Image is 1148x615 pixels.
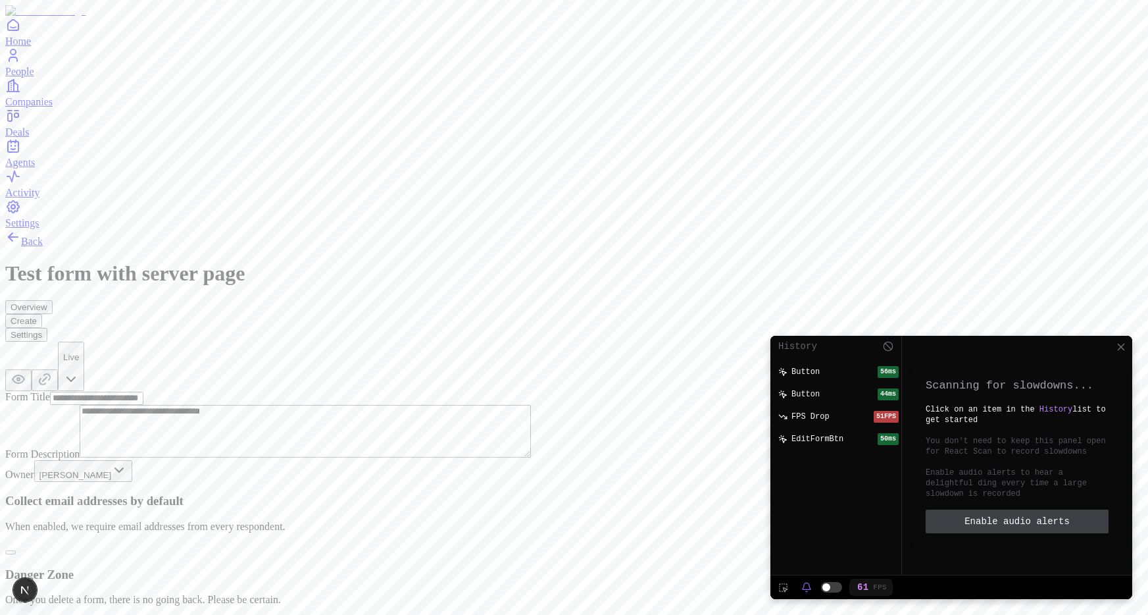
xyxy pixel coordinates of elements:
[5,521,1143,533] p: When enabled, we require email addresses from every respondent.
[5,36,31,47] span: Home
[5,494,1143,508] h3: Collect email addresses by default
[5,448,80,460] label: Form Description
[5,469,34,480] label: Owner
[5,187,39,198] span: Activity
[5,169,1143,198] a: Activity
[5,138,1143,168] a: Agents
[5,314,42,328] button: Create
[5,5,86,17] img: Item Brain Logo
[5,17,1143,47] a: Home
[5,157,35,168] span: Agents
[5,217,39,228] span: Settings
[5,568,1143,582] h3: Danger Zone
[5,96,53,107] span: Companies
[5,300,53,314] button: Overview
[5,391,50,402] label: Form Title
[5,78,1143,107] a: Companies
[5,66,34,77] span: People
[5,594,1143,606] p: Once you delete a form, there is no going back. Please be certain.
[5,108,1143,138] a: Deals
[5,199,1143,228] a: Settings
[5,328,47,342] button: Settings
[5,261,1143,286] h1: Test form with server page
[5,47,1143,77] a: People
[5,236,43,247] a: Back
[5,126,29,138] span: Deals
